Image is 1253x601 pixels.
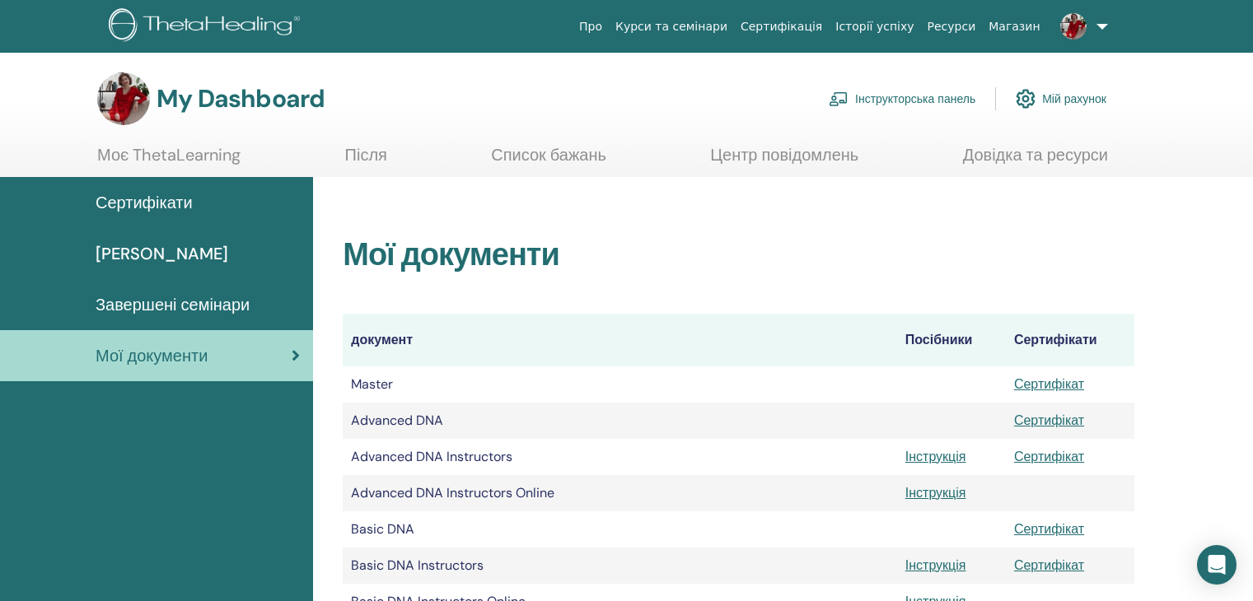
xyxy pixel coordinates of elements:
[96,190,193,215] span: Сертифікати
[609,12,734,42] a: Курси та семінари
[921,12,983,42] a: Ресурси
[829,81,975,117] a: Інструкторська панель
[829,91,849,106] img: chalkboard-teacher.svg
[905,448,966,465] a: Інструкція
[97,145,241,177] a: Моє ThetaLearning
[96,241,228,266] span: [PERSON_NAME]
[343,314,897,366] th: документ
[491,145,606,177] a: Список бажань
[343,439,897,475] td: Advanced DNA Instructors
[1197,545,1237,585] div: Open Intercom Messenger
[905,557,966,574] a: Інструкція
[1016,81,1106,117] a: Мій рахунок
[573,12,609,42] a: Про
[343,403,897,439] td: Advanced DNA
[982,12,1046,42] a: Магазин
[1014,448,1084,465] a: Сертифікат
[1016,85,1036,113] img: cog.svg
[829,12,920,42] a: Історії успіху
[1014,412,1084,429] a: Сертифікат
[734,12,829,42] a: Сертифікація
[109,8,306,45] img: logo.png
[1014,375,1084,393] a: Сертифікат
[96,343,208,368] span: Мої документи
[97,72,150,125] img: default.jpg
[1060,13,1087,40] img: default.jpg
[1014,520,1084,538] a: Сертифікат
[343,547,897,584] td: Basic DNA Instructors
[1006,314,1134,366] th: Сертифікати
[345,145,387,177] a: Після
[343,511,897,547] td: Basic DNA
[897,314,1006,366] th: Посібники
[343,366,897,403] td: Master
[96,292,250,317] span: Завершені семінари
[710,145,858,177] a: Центр повідомлень
[343,475,897,511] td: Advanced DNA Instructors Online
[157,84,325,114] h3: My Dashboard
[1014,557,1084,574] a: Сертифікат
[963,145,1108,177] a: Довідка та ресурси
[343,236,1134,274] h2: Мої документи
[905,484,966,501] a: Інструкція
